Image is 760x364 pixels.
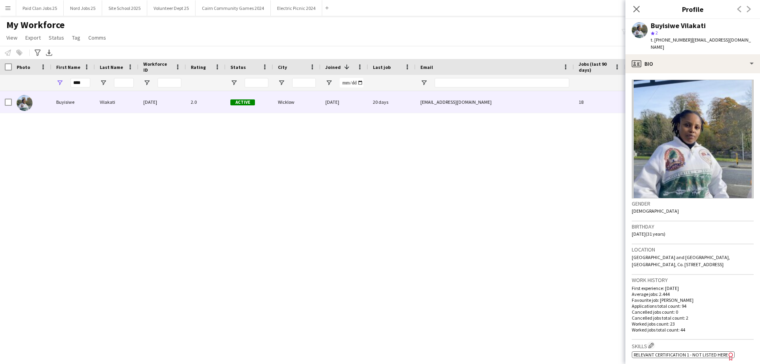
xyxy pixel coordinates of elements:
[651,22,706,29] div: Buyisiwe Vilakati
[632,231,665,237] span: [DATE] (31 years)
[632,309,754,315] p: Cancelled jobs count: 0
[321,91,368,113] div: [DATE]
[632,321,754,327] p: Worked jobs count: 23
[368,91,416,113] div: 20 days
[186,91,226,113] div: 2.0
[6,34,17,41] span: View
[196,0,271,16] button: Cairn Community Games 2024
[271,0,322,16] button: Electric Picnic 2024
[373,64,391,70] span: Last job
[625,4,760,14] h3: Profile
[632,291,754,297] p: Average jobs: 2.444
[625,54,760,73] div: Bio
[632,246,754,253] h3: Location
[17,95,32,111] img: Buyisiwe Vilakati
[56,64,80,70] span: First Name
[85,32,109,43] a: Comms
[278,64,287,70] span: City
[230,64,246,70] span: Status
[3,32,21,43] a: View
[46,32,67,43] a: Status
[230,79,237,86] button: Open Filter Menu
[340,78,363,88] input: Joined Filter Input
[245,78,268,88] input: Status Filter Input
[632,297,754,303] p: Favourite job: [PERSON_NAME]
[49,34,64,41] span: Status
[632,254,730,267] span: [GEOGRAPHIC_DATA] and [GEOGRAPHIC_DATA], [GEOGRAPHIC_DATA], Co. [STREET_ADDRESS]
[17,64,30,70] span: Photo
[51,91,95,113] div: Buyisiwe
[632,200,754,207] h3: Gender
[143,79,150,86] button: Open Filter Menu
[632,303,754,309] p: Applications total count: 94
[95,91,139,113] div: Vilakati
[100,64,123,70] span: Last Name
[632,80,754,198] img: Crew avatar or photo
[278,79,285,86] button: Open Filter Menu
[16,0,64,16] button: Paid Clan Jobs 25
[70,78,90,88] input: First Name Filter Input
[33,48,42,57] app-action-btn: Advanced filters
[56,79,63,86] button: Open Filter Menu
[158,78,181,88] input: Workforce ID Filter Input
[100,79,107,86] button: Open Filter Menu
[632,327,754,333] p: Worked jobs total count: 44
[651,37,692,43] span: t. [PHONE_NUMBER]
[420,79,427,86] button: Open Filter Menu
[230,99,255,105] span: Active
[634,352,728,358] span: Relevant Certification 1 - Not Listed Here
[632,285,754,291] p: First experience: [DATE]
[25,34,41,41] span: Export
[420,64,433,70] span: Email
[22,32,44,43] a: Export
[102,0,147,16] button: Site School 2025
[64,0,102,16] button: Nord Jobs 25
[88,34,106,41] span: Comms
[416,91,574,113] div: [EMAIL_ADDRESS][DOMAIN_NAME]
[579,61,611,73] span: Jobs (last 90 days)
[574,91,625,113] div: 18
[325,64,341,70] span: Joined
[632,341,754,350] h3: Skills
[114,78,134,88] input: Last Name Filter Input
[147,0,196,16] button: Volunteer Dept 25
[655,30,658,36] span: 2
[632,223,754,230] h3: Birthday
[69,32,84,43] a: Tag
[139,91,186,113] div: [DATE]
[273,91,321,113] div: Wicklow
[632,276,754,284] h3: Work history
[292,78,316,88] input: City Filter Input
[44,48,54,57] app-action-btn: Export XLSX
[6,19,65,31] span: My Workforce
[632,208,679,214] span: [DEMOGRAPHIC_DATA]
[632,315,754,321] p: Cancelled jobs total count: 2
[435,78,569,88] input: Email Filter Input
[72,34,80,41] span: Tag
[651,37,751,50] span: | [EMAIL_ADDRESS][DOMAIN_NAME]
[325,79,332,86] button: Open Filter Menu
[191,64,206,70] span: Rating
[143,61,172,73] span: Workforce ID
